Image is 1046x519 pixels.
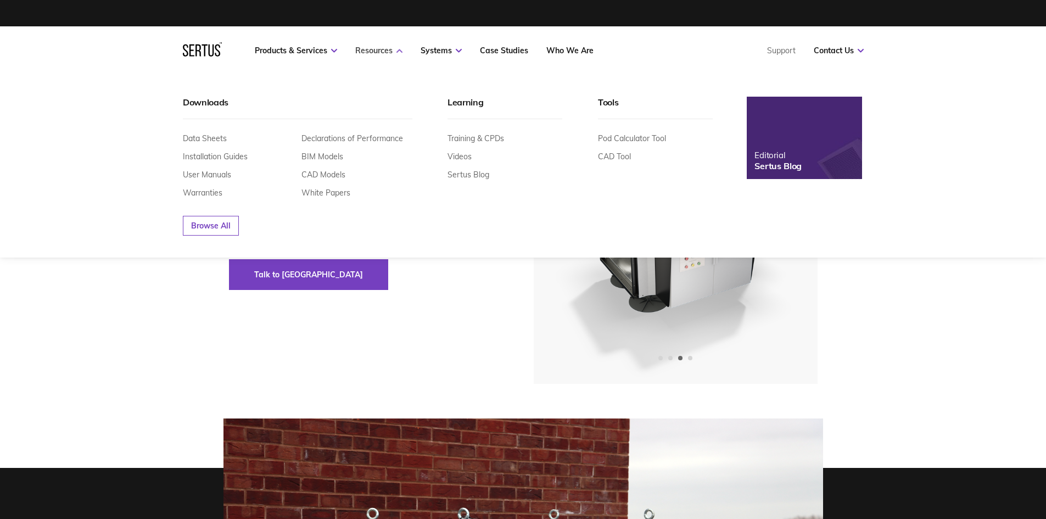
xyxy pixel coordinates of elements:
[688,356,692,360] span: Go to slide 4
[546,46,594,55] a: Who We Are
[754,150,802,160] div: Editorial
[448,170,489,180] a: Sertus Blog
[480,46,528,55] a: Case Studies
[183,152,248,161] a: Installation Guides
[754,160,802,171] div: Sertus Blog
[229,259,388,290] button: Talk to [GEOGRAPHIC_DATA]
[301,170,345,180] a: CAD Models
[598,97,713,119] div: Tools
[355,46,402,55] a: Resources
[448,97,562,119] div: Learning
[668,356,673,360] span: Go to slide 2
[767,46,796,55] a: Support
[658,356,663,360] span: Go to slide 1
[421,46,462,55] a: Systems
[598,152,631,161] a: CAD Tool
[747,97,862,179] a: EditorialSertus Blog
[301,152,343,161] a: BIM Models
[448,133,504,143] a: Training & CPDs
[301,188,350,198] a: White Papers
[814,46,864,55] a: Contact Us
[183,216,239,236] a: Browse All
[301,133,403,143] a: Declarations of Performance
[183,170,231,180] a: User Manuals
[448,152,472,161] a: Videos
[183,188,222,198] a: Warranties
[183,97,412,119] div: Downloads
[598,133,666,143] a: Pod Calculator Tool
[183,133,227,143] a: Data Sheets
[255,46,337,55] a: Products & Services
